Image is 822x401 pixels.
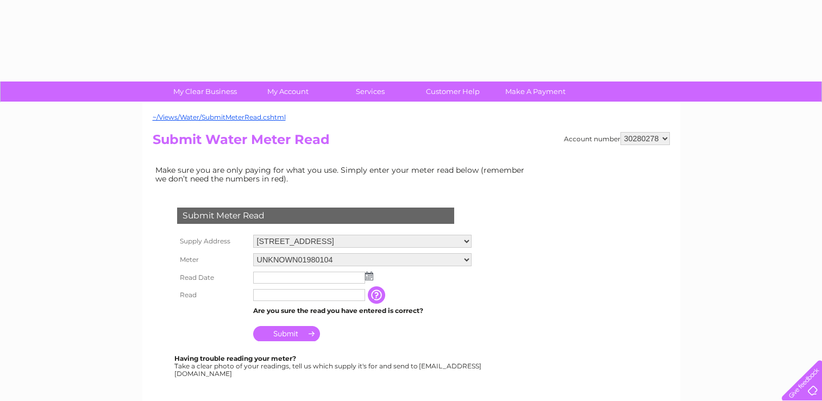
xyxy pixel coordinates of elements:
[408,82,498,102] a: Customer Help
[365,272,373,280] img: ...
[174,232,250,250] th: Supply Address
[243,82,332,102] a: My Account
[160,82,250,102] a: My Clear Business
[153,132,670,153] h2: Submit Water Meter Read
[564,132,670,145] div: Account number
[153,163,533,186] td: Make sure you are only paying for what you use. Simply enter your meter read below (remember we d...
[253,326,320,341] input: Submit
[174,250,250,269] th: Meter
[174,286,250,304] th: Read
[174,354,296,362] b: Having trouble reading your meter?
[174,355,483,377] div: Take a clear photo of your readings, tell us which supply it's for and send to [EMAIL_ADDRESS][DO...
[174,269,250,286] th: Read Date
[153,113,286,121] a: ~/Views/Water/SubmitMeterRead.cshtml
[325,82,415,102] a: Services
[491,82,580,102] a: Make A Payment
[250,304,474,318] td: Are you sure the read you have entered is correct?
[177,208,454,224] div: Submit Meter Read
[368,286,387,304] input: Information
